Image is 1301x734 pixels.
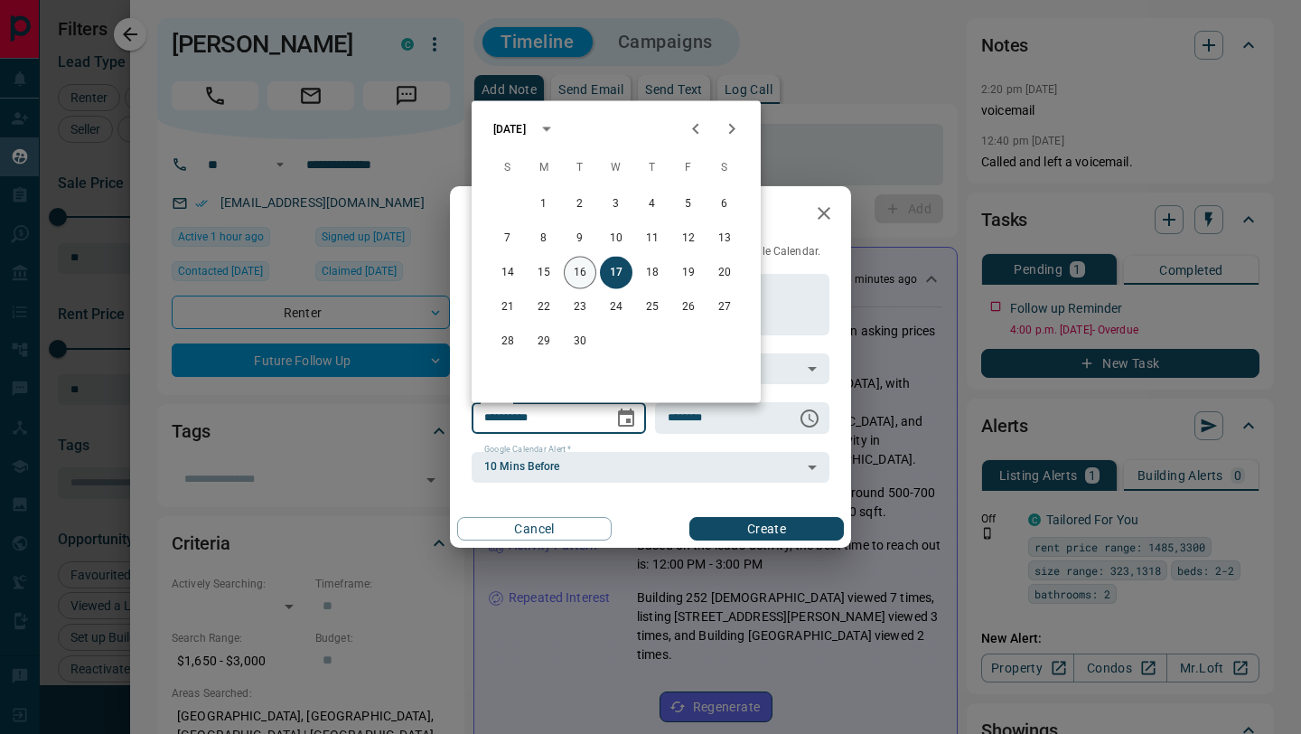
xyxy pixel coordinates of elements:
[636,257,669,289] button: 18
[531,114,562,145] button: calendar view is open, switch to year view
[472,452,829,483] div: 10 Mins Before
[636,188,669,221] button: 4
[708,257,741,289] button: 20
[564,257,596,289] button: 16
[491,222,524,255] button: 7
[678,111,714,147] button: Previous month
[491,150,524,186] span: Sunday
[528,325,560,358] button: 29
[600,291,632,324] button: 24
[484,444,571,456] label: Google Calendar Alert
[528,257,560,289] button: 15
[528,291,560,324] button: 22
[564,188,596,221] button: 2
[689,517,844,541] button: Create
[672,150,705,186] span: Friday
[528,188,560,221] button: 1
[608,400,644,437] button: Choose date, selected date is Sep 17, 2025
[708,222,741,255] button: 13
[672,257,705,289] button: 19
[600,188,632,221] button: 3
[528,222,560,255] button: 8
[636,291,669,324] button: 25
[450,186,573,244] h2: New Task
[636,222,669,255] button: 11
[564,150,596,186] span: Tuesday
[714,111,750,147] button: Next month
[636,150,669,186] span: Thursday
[708,291,741,324] button: 27
[457,517,612,541] button: Cancel
[600,150,632,186] span: Wednesday
[493,121,526,137] div: [DATE]
[672,222,705,255] button: 12
[708,188,741,221] button: 6
[672,188,705,221] button: 5
[491,291,524,324] button: 21
[564,222,596,255] button: 9
[708,150,741,186] span: Saturday
[491,257,524,289] button: 14
[791,400,828,437] button: Choose time, selected time is 6:00 AM
[600,222,632,255] button: 10
[564,325,596,358] button: 30
[528,150,560,186] span: Monday
[564,291,596,324] button: 23
[672,291,705,324] button: 26
[491,325,524,358] button: 28
[600,257,632,289] button: 17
